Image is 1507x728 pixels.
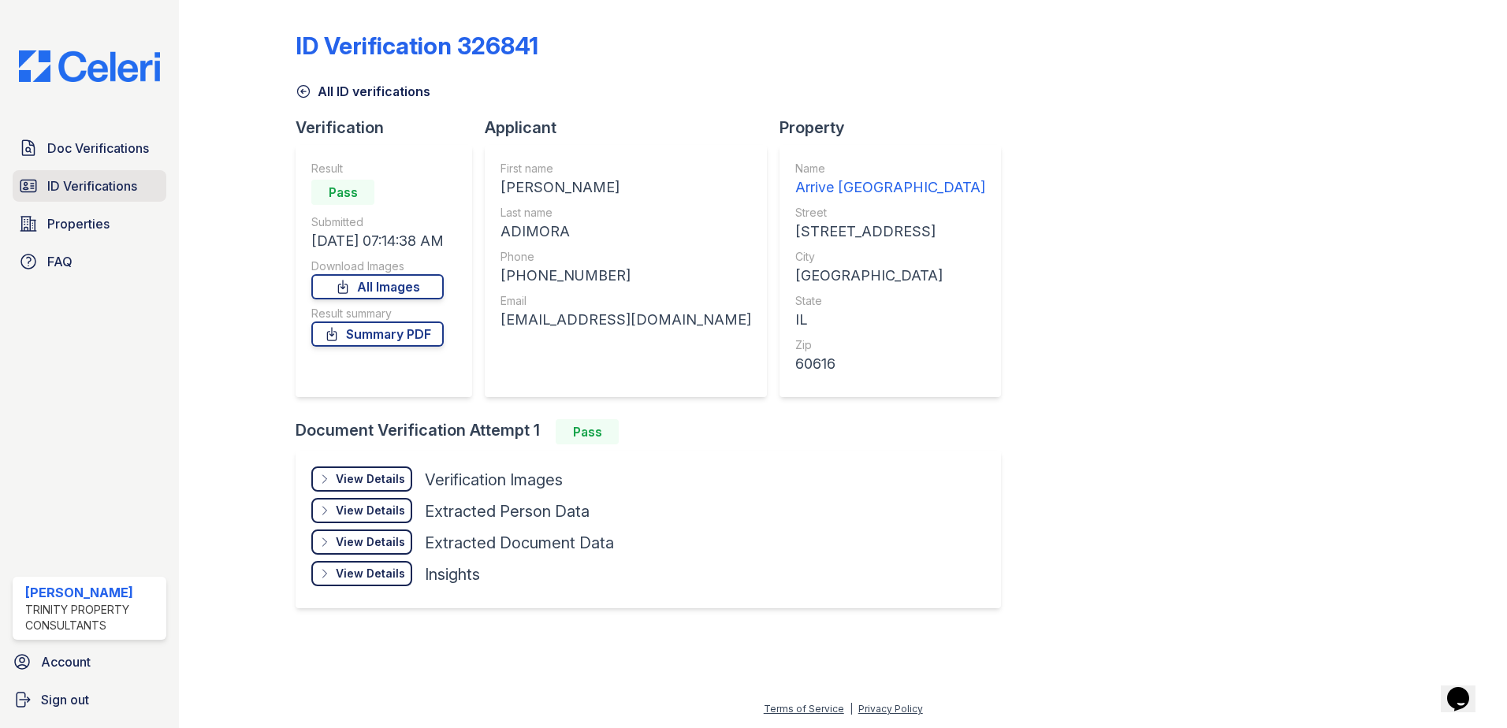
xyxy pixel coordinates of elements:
[500,309,751,331] div: [EMAIL_ADDRESS][DOMAIN_NAME]
[47,176,137,195] span: ID Verifications
[336,471,405,487] div: View Details
[425,469,563,491] div: Verification Images
[795,161,985,199] a: Name Arrive [GEOGRAPHIC_DATA]
[795,249,985,265] div: City
[311,321,444,347] a: Summary PDF
[47,139,149,158] span: Doc Verifications
[780,117,1014,139] div: Property
[795,337,985,353] div: Zip
[311,258,444,274] div: Download Images
[795,176,985,199] div: Arrive [GEOGRAPHIC_DATA]
[41,690,89,709] span: Sign out
[336,534,405,550] div: View Details
[336,566,405,581] div: View Details
[795,353,985,375] div: 60616
[13,246,166,277] a: FAQ
[13,208,166,240] a: Properties
[13,170,166,202] a: ID Verifications
[6,50,173,82] img: CE_Logo_Blue-a8612792a0a2168367f1c8372b55b34899dd931a85d93a1a3d3e32e68fde9ad4.png
[296,117,485,139] div: Verification
[500,249,751,265] div: Phone
[425,532,614,554] div: Extracted Document Data
[1441,665,1491,712] iframe: chat widget
[500,293,751,309] div: Email
[795,309,985,331] div: IL
[500,205,751,221] div: Last name
[296,32,538,60] div: ID Verification 326841
[311,230,444,252] div: [DATE] 07:14:38 AM
[311,214,444,230] div: Submitted
[795,161,985,176] div: Name
[764,703,844,715] a: Terms of Service
[795,293,985,309] div: State
[296,82,430,101] a: All ID verifications
[296,419,1014,444] div: Document Verification Attempt 1
[41,652,91,671] span: Account
[485,117,780,139] div: Applicant
[500,221,751,243] div: ADIMORA
[47,252,73,271] span: FAQ
[311,306,444,321] div: Result summary
[311,161,444,176] div: Result
[500,176,751,199] div: [PERSON_NAME]
[311,180,374,205] div: Pass
[25,583,160,602] div: [PERSON_NAME]
[795,205,985,221] div: Street
[13,132,166,164] a: Doc Verifications
[556,419,619,444] div: Pass
[795,221,985,243] div: [STREET_ADDRESS]
[311,274,444,299] a: All Images
[850,703,853,715] div: |
[500,161,751,176] div: First name
[6,684,173,715] a: Sign out
[500,265,751,287] div: [PHONE_NUMBER]
[858,703,923,715] a: Privacy Policy
[425,563,480,585] div: Insights
[25,602,160,633] div: Trinity Property Consultants
[47,214,110,233] span: Properties
[795,265,985,287] div: [GEOGRAPHIC_DATA]
[336,503,405,518] div: View Details
[6,646,173,678] a: Account
[425,500,590,522] div: Extracted Person Data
